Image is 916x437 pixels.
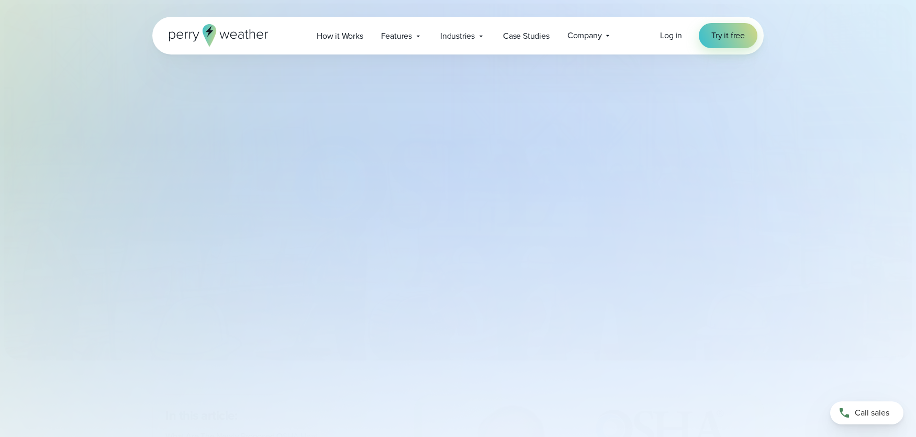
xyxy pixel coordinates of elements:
span: Call sales [855,407,889,419]
a: Case Studies [494,25,558,47]
span: Try it free [711,29,745,42]
a: Call sales [830,401,903,424]
a: How it Works [308,25,372,47]
span: Features [381,30,412,42]
a: Try it free [699,23,757,48]
span: How it Works [317,30,363,42]
span: Industries [440,30,475,42]
span: Case Studies [503,30,550,42]
span: Log in [660,29,682,41]
a: Log in [660,29,682,42]
span: Company [567,29,602,42]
